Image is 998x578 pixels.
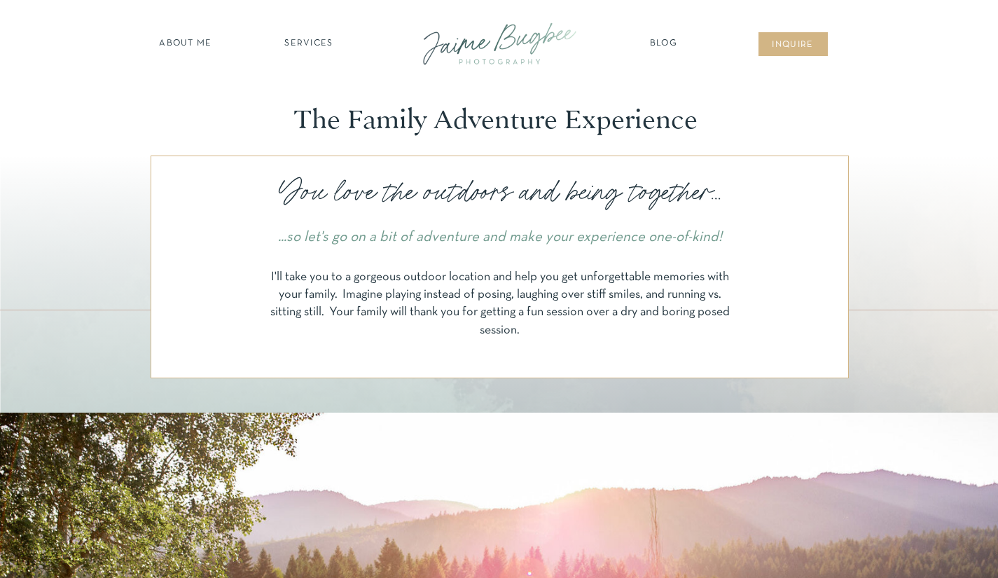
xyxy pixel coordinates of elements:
p: I'll take you to a gorgeous outdoor location and help you get unforgettable memories with your fa... [267,268,733,347]
p: The Family Adventure Experience [294,104,705,136]
p: You love the outdoors and being together... [261,172,738,212]
i: ...so let's go on a bit of adventure and make your experience one-of-kind! [278,230,722,244]
a: inqUIre [765,39,822,53]
a: about ME [155,37,216,51]
a: Blog [646,37,681,51]
a: SERVICES [270,37,349,51]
